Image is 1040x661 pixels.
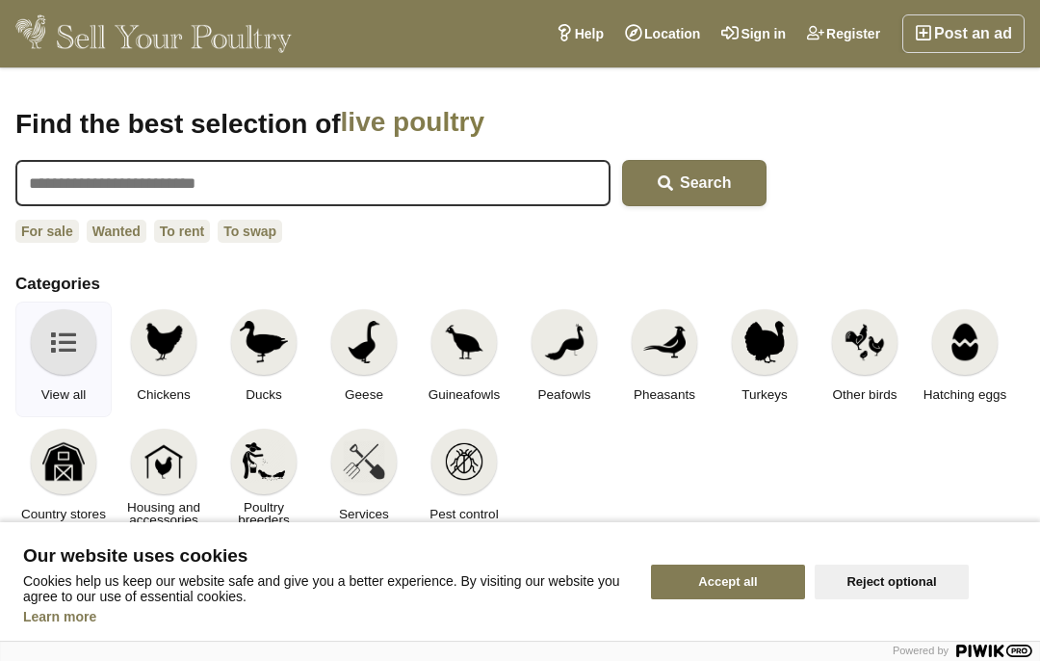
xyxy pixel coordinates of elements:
[221,501,306,526] span: Poultry breeders
[15,421,112,537] a: Country stores Country stores
[15,302,112,417] a: View all
[339,508,389,520] span: Services
[443,321,485,363] img: Guineafowls
[216,421,312,537] a: Poultry breeders Poultry breeders
[516,302,612,417] a: Peafowls Peafowls
[741,388,788,401] span: Turkeys
[343,321,385,363] img: Geese
[622,160,767,206] button: Search
[15,106,767,141] h1: Find the best selection of
[216,302,312,417] a: Ducks Ducks
[796,14,891,53] a: Register
[716,302,813,417] a: Turkeys Turkeys
[614,14,711,53] a: Location
[616,302,713,417] a: Pheasants Pheasants
[137,388,191,401] span: Chickens
[341,106,663,141] span: live poultry
[538,388,591,401] span: Peafowls
[817,302,913,417] a: Other birds Other birds
[246,388,282,401] span: Ducks
[743,321,786,363] img: Turkeys
[15,220,79,243] a: For sale
[15,14,292,53] img: Sell Your Poultry
[154,220,210,243] a: To rent
[429,388,500,401] span: Guineafowls
[833,388,897,401] span: Other birds
[23,546,628,566] span: Our website uses cookies
[680,174,731,191] span: Search
[23,573,628,604] p: Cookies help us keep our website safe and give you a better experience. By visiting our website y...
[15,275,1025,294] h2: Categories
[345,388,383,401] span: Geese
[416,421,512,537] a: Pest control Pest control
[815,565,969,599] button: Reject optional
[240,321,288,363] img: Ducks
[443,440,485,483] img: Pest control
[944,321,986,363] img: Hatching eggs
[917,302,1013,417] a: Hatching eggs Hatching eggs
[316,302,412,417] a: Geese Geese
[844,321,886,363] img: Other birds
[416,302,512,417] a: Guineafowls Guineafowls
[902,14,1025,53] a: Post an ad
[634,388,695,401] span: Pheasants
[218,220,282,243] a: To swap
[711,14,796,53] a: Sign in
[121,501,206,526] span: Housing and accessories
[41,388,86,401] span: View all
[343,440,385,483] img: Services
[543,321,585,363] img: Peafowls
[316,421,412,537] a: Services Services
[23,609,96,624] a: Learn more
[893,645,949,656] span: Powered by
[116,302,212,417] a: Chickens Chickens
[643,321,686,363] img: Pheasants
[21,508,106,520] span: Country stores
[42,440,85,483] img: Country stores
[143,321,185,363] img: Chickens
[545,14,614,53] a: Help
[651,565,805,599] button: Accept all
[87,220,146,243] a: Wanted
[923,388,1006,401] span: Hatching eggs
[429,508,498,520] span: Pest control
[116,421,212,537] a: Housing and accessories Housing and accessories
[243,440,285,483] img: Poultry breeders
[143,440,185,483] img: Housing and accessories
